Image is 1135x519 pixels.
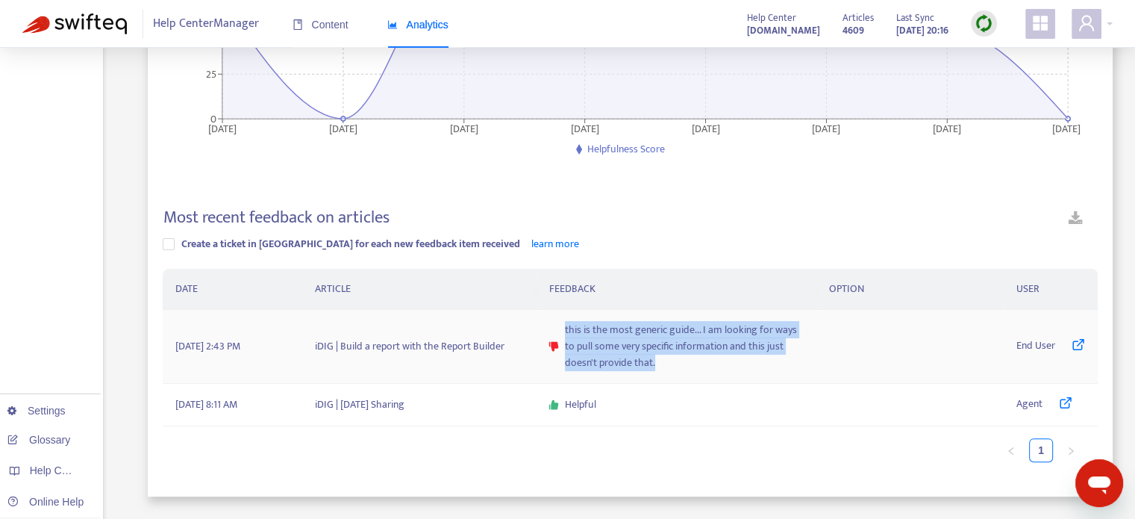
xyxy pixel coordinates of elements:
button: right [1059,438,1083,462]
span: Helpfulness Score [587,140,665,158]
li: Previous Page [999,438,1023,462]
li: 1 [1029,438,1053,462]
span: user [1078,14,1095,32]
a: Online Help [7,496,84,508]
th: USER [1004,269,1098,310]
th: ARTICLE [303,269,537,310]
a: Glossary [7,434,70,446]
span: Create a ticket in [GEOGRAPHIC_DATA] for each new feedback item received [181,235,519,252]
span: Articles [842,10,874,26]
th: DATE [163,269,303,310]
iframe: Button to launch messaging window [1075,459,1123,507]
tspan: 0 [210,110,216,127]
span: Help Center Manager [153,10,259,38]
span: Help Centers [30,464,91,476]
tspan: [DATE] [813,119,841,137]
tspan: [DATE] [1053,119,1081,137]
span: dislike [548,341,559,352]
strong: 4609 [842,22,864,39]
button: left [999,438,1023,462]
tspan: [DATE] [329,119,357,137]
span: Agent [1016,396,1042,414]
li: Next Page [1059,438,1083,462]
h4: Most recent feedback on articles [163,208,389,228]
span: area-chart [387,19,398,30]
span: Helpful [565,397,596,413]
tspan: [DATE] [571,119,599,137]
span: [DATE] 8:11 AM [175,397,237,413]
th: OPTION [817,269,1004,310]
a: [DOMAIN_NAME] [747,22,820,39]
span: Content [293,19,348,31]
a: 1 [1030,439,1052,461]
a: Settings [7,405,66,417]
img: Swifteq [22,13,127,34]
span: book [293,19,303,30]
tspan: [DATE] [208,119,237,137]
span: Help Center [747,10,796,26]
span: Last Sync [896,10,934,26]
a: learn more [531,235,578,252]
span: appstore [1031,14,1049,32]
td: iDIG | Build a report with the Report Builder [303,310,537,384]
tspan: [DATE] [692,119,720,137]
td: iDIG | [DATE] Sharing [303,384,537,426]
span: like [548,400,559,410]
th: FEEDBACK [537,269,817,310]
strong: [DATE] 20:16 [896,22,948,39]
span: this is the most generic guide... I am looking for ways to pull some very specific information an... [565,322,805,371]
span: Analytics [387,19,448,31]
span: End User [1016,338,1055,355]
img: sync.dc5367851b00ba804db3.png [975,14,993,33]
tspan: [DATE] [450,119,478,137]
tspan: 25 [206,66,216,83]
tspan: [DATE] [934,119,962,137]
span: [DATE] 2:43 PM [175,338,240,355]
span: left [1007,447,1016,456]
span: right [1066,447,1075,456]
